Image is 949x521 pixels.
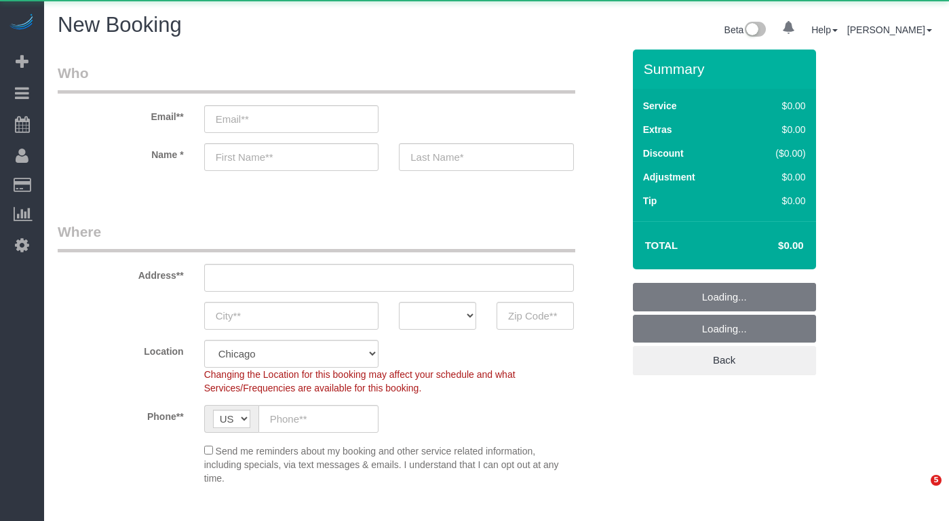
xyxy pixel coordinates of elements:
[743,22,766,39] img: New interface
[497,302,574,330] input: Zip Code**
[399,143,574,171] input: Last Name*
[58,13,182,37] span: New Booking
[204,369,516,393] span: Changing the Location for this booking may affect your schedule and what Services/Frequencies are...
[58,222,575,252] legend: Where
[643,123,672,136] label: Extras
[643,194,657,208] label: Tip
[847,24,932,35] a: [PERSON_NAME]
[931,475,942,486] span: 5
[645,239,678,251] strong: Total
[724,24,767,35] a: Beta
[748,147,806,160] div: ($0.00)
[633,346,816,374] a: Back
[644,61,809,77] h3: Summary
[748,194,806,208] div: $0.00
[643,99,677,113] label: Service
[748,170,806,184] div: $0.00
[643,170,695,184] label: Adjustment
[204,446,559,484] span: Send me reminders about my booking and other service related information, including specials, via...
[811,24,838,35] a: Help
[643,147,684,160] label: Discount
[748,123,806,136] div: $0.00
[8,14,35,33] img: Automaid Logo
[47,340,194,358] label: Location
[58,63,575,94] legend: Who
[47,143,194,161] label: Name *
[737,240,803,252] h4: $0.00
[204,143,379,171] input: First Name**
[748,99,806,113] div: $0.00
[903,475,935,507] iframe: Intercom live chat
